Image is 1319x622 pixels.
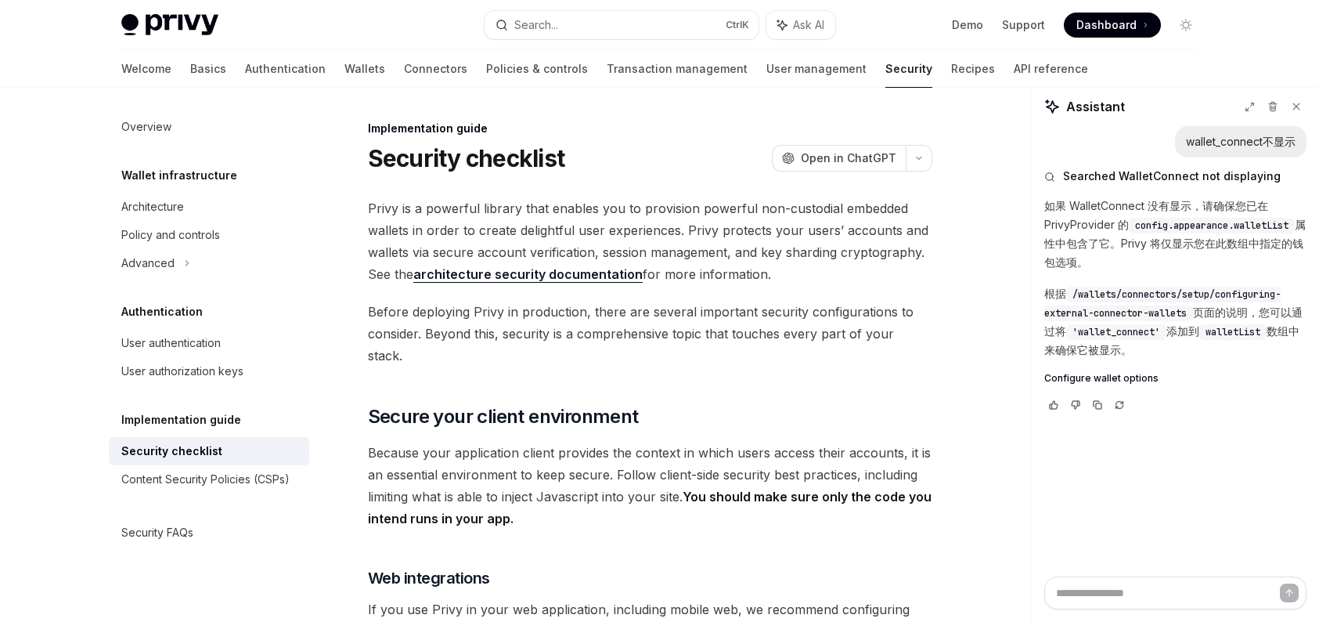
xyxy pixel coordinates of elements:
[1014,50,1088,88] a: API reference
[1044,284,1306,360] p: 根据 页面的说明，您可以通过将 添加到 数组中来确保它被显示。
[109,329,309,357] a: User authentication
[368,404,639,429] span: Secure your client environment
[1135,219,1288,232] span: config.appearance.walletList
[486,50,588,88] a: Policies & controls
[121,166,237,185] h5: Wallet infrastructure
[368,442,932,530] span: Because your application client provides the context in which users access their accounts, it is ...
[121,254,175,273] div: Advanced
[607,50,748,88] a: Transaction management
[121,362,243,381] div: User authorization keys
[109,221,309,249] a: Policy and controls
[109,357,309,385] a: User authorization keys
[121,334,221,353] div: User authentication
[766,11,835,39] button: Ask AI
[1044,197,1306,272] p: 如果 WalletConnect 没有显示，请确保您已在 PrivyProvider 的 属性中包含了它。Privy 将仅显示您在此数组中指定的钱包选项。
[1044,168,1306,184] button: Searched WalletConnect not displaying
[1064,13,1161,38] a: Dashboard
[1205,326,1260,338] span: walletList
[1076,17,1137,33] span: Dashboard
[514,16,558,34] div: Search...
[413,266,643,283] a: architecture security documentation
[766,50,867,88] a: User management
[109,113,309,141] a: Overview
[121,470,290,489] div: Content Security Policies (CSPs)
[952,17,983,33] a: Demo
[368,121,932,136] div: Implementation guide
[368,144,565,172] h1: Security checklist
[1044,288,1281,320] span: /wallets/connectors/setup/configuring-external-connector-wallets
[885,50,932,88] a: Security
[368,301,932,367] span: Before deploying Privy in production, there are several important security configurations to cons...
[1280,584,1299,602] button: Send message
[1002,17,1045,33] a: Support
[121,226,220,244] div: Policy and controls
[1044,372,1306,385] a: Configure wallet options
[1072,326,1160,338] span: 'wallet_connect'
[726,19,749,31] span: Ctrl K
[1063,168,1281,184] span: Searched WalletConnect not displaying
[772,145,906,172] button: Open in ChatGPT
[121,50,171,88] a: Welcome
[109,519,309,547] a: Security FAQs
[368,567,490,589] span: Web integrations
[121,410,241,429] h5: Implementation guide
[801,150,896,166] span: Open in ChatGPT
[1186,134,1296,150] div: wallet_connect不显示
[1173,13,1198,38] button: Toggle dark mode
[121,302,203,321] h5: Authentication
[190,50,226,88] a: Basics
[121,14,218,36] img: light logo
[121,523,193,542] div: Security FAQs
[368,197,932,285] span: Privy is a powerful library that enables you to provision powerful non-custodial embedded wallets...
[951,50,995,88] a: Recipes
[109,193,309,221] a: Architecture
[793,17,824,33] span: Ask AI
[121,118,171,136] div: Overview
[1066,97,1125,116] span: Assistant
[1044,372,1159,385] span: Configure wallet options
[344,50,385,88] a: Wallets
[109,437,309,465] a: Security checklist
[404,50,467,88] a: Connectors
[121,442,222,461] div: Security checklist
[121,197,184,216] div: Architecture
[245,50,326,88] a: Authentication
[109,465,309,494] a: Content Security Policies (CSPs)
[485,11,759,39] button: Search...CtrlK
